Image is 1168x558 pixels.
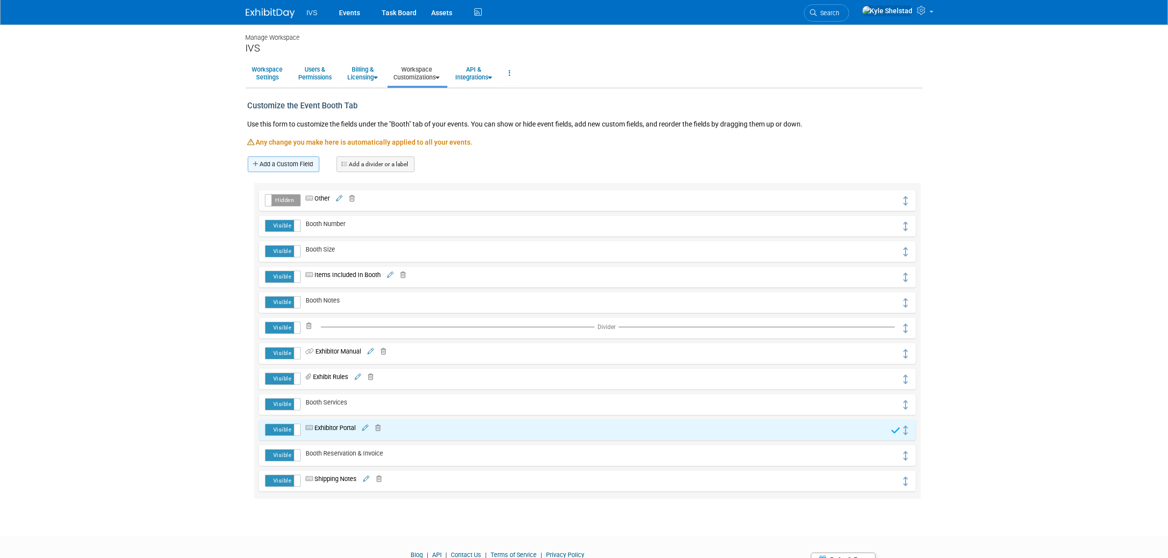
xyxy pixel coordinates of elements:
[265,297,300,308] label: Visible
[817,9,840,17] span: Search
[246,61,289,85] a: WorkspaceSettings
[301,348,361,355] span: Exhibitor Manual
[301,373,348,380] span: Exhibit Rules
[301,450,383,457] span: Booth Reservation & Invoice
[248,96,519,117] div: Customize the Event Booth Tab
[301,271,381,279] span: Items Included In Booth
[246,8,295,18] img: ExhibitDay
[246,25,923,42] div: Manage Workspace
[353,373,361,380] a: Edit field
[265,246,300,257] label: Visible
[902,247,910,256] i: Click and drag to move field
[902,324,910,333] i: Click and drag to move field
[902,451,910,460] i: Click and drag to move field
[362,475,369,482] a: Edit field
[344,195,355,202] a: Delete field
[335,195,342,202] a: Edit field
[301,297,340,304] span: Booth Notes
[248,137,921,156] div: Any change you make here is automatically applied to all your events.
[363,373,373,380] a: Delete field
[306,349,315,355] i: Custom URL Field
[246,42,923,54] div: IVS
[902,273,910,282] i: Click and drag to move field
[248,117,921,137] div: Use this form to customize the fields under the "Booth" tab of your events. You can show or hide ...
[265,450,300,461] label: Visible
[595,322,619,330] td: Divider
[265,399,300,410] label: Visible
[265,373,300,384] label: Visible
[306,374,313,380] i: Attachment (file upload control)
[248,156,319,172] a: Add a Custom Field
[306,272,314,279] i: Custom Text Field
[388,61,446,85] a: WorkspaceCustomizations
[265,271,300,282] label: Visible
[902,298,910,307] i: Click and drag to move field
[301,220,345,228] span: Booth Number
[301,195,330,202] span: Other
[337,156,415,172] a: Add a divider or a label
[395,271,406,279] a: Delete field
[265,195,300,206] label: Hidden
[301,246,335,253] span: Booth Size
[306,476,314,482] i: Custom Text Field
[341,61,385,85] a: Billing &Licensing
[306,425,314,431] i: Custom Text Field
[902,477,910,486] i: Click and drag to move field
[265,475,300,486] label: Visible
[301,424,356,431] span: Exhibitor Portal
[862,5,913,16] img: Kyle Shelstad
[902,222,910,231] i: Click and drag to move field
[449,61,499,85] a: API &Integrations
[370,424,381,431] a: Delete field
[386,271,393,279] a: Edit field
[375,348,386,355] a: Delete field
[265,220,300,231] label: Visible
[804,4,849,22] a: Search
[301,322,311,330] a: Delete field
[265,348,300,359] label: Visible
[902,375,910,384] i: Click and drag to move field
[306,196,314,202] i: Custom Text Field
[361,424,368,431] a: Edit field
[902,196,910,205] i: Click and drag to move field
[366,348,374,355] a: Edit field
[265,322,300,333] label: Visible
[307,9,318,17] span: IVS
[292,61,338,85] a: Users &Permissions
[301,399,347,406] span: Booth Services
[371,475,382,482] a: Delete field
[265,424,300,435] label: Visible
[902,426,910,435] i: Click and drag to move field
[301,475,357,482] span: Shipping Notes
[902,349,910,358] i: Click and drag to move field
[902,400,910,409] i: Click and drag to move field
